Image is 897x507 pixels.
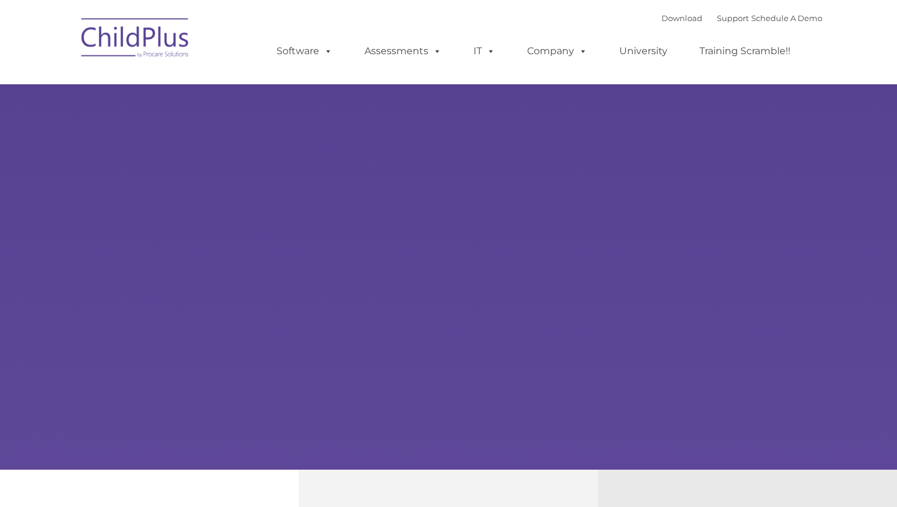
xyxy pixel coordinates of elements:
[515,39,599,63] a: Company
[687,39,802,63] a: Training Scramble!!
[264,39,345,63] a: Software
[607,39,680,63] a: University
[661,13,822,23] font: |
[461,39,507,63] a: IT
[75,10,196,70] img: ChildPlus by Procare Solutions
[352,39,454,63] a: Assessments
[751,13,822,23] a: Schedule A Demo
[717,13,749,23] a: Support
[661,13,702,23] a: Download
